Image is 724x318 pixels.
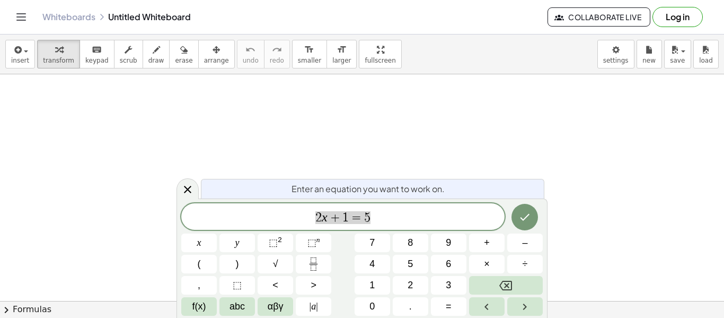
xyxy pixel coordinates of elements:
[355,255,390,273] button: 4
[292,40,327,68] button: format_sizesmaller
[316,236,320,244] sup: n
[431,276,466,295] button: 3
[408,236,413,250] span: 8
[365,57,395,64] span: fullscreen
[548,7,650,27] button: Collaborate Live
[664,40,691,68] button: save
[296,276,331,295] button: Greater than
[296,234,331,252] button: Superscript
[219,276,255,295] button: Placeholder
[197,236,201,250] span: x
[143,40,170,68] button: draw
[5,40,35,68] button: insert
[85,57,109,64] span: keypad
[359,40,401,68] button: fullscreen
[198,278,200,293] span: ,
[484,236,490,250] span: +
[270,57,284,64] span: redo
[272,44,282,56] i: redo
[11,57,29,64] span: insert
[233,278,242,293] span: ⬚
[446,278,451,293] span: 3
[268,299,284,314] span: αβγ
[522,236,527,250] span: –
[192,299,206,314] span: f(x)
[409,299,412,314] span: .
[315,211,322,224] span: 2
[369,257,375,271] span: 4
[699,57,713,64] span: load
[349,211,364,224] span: =
[273,257,278,271] span: √
[523,257,528,271] span: ÷
[258,255,293,273] button: Square root
[181,234,217,252] button: x
[278,236,282,244] sup: 2
[310,299,318,314] span: a
[269,237,278,248] span: ⬚
[181,297,217,316] button: Functions
[236,257,239,271] span: )
[258,234,293,252] button: Squared
[364,211,370,224] span: 5
[393,255,428,273] button: 5
[198,257,201,271] span: (
[328,211,343,224] span: +
[507,255,543,273] button: Divide
[431,255,466,273] button: 6
[245,44,255,56] i: undo
[198,40,235,68] button: arrange
[219,234,255,252] button: y
[652,7,703,27] button: Log in
[355,276,390,295] button: 1
[484,257,490,271] span: ×
[446,257,451,271] span: 6
[557,12,641,22] span: Collaborate Live
[292,183,445,195] span: Enter an equation you want to work on.
[693,40,719,68] button: load
[258,276,293,295] button: Less than
[181,276,217,295] button: ,
[296,255,331,273] button: Fraction
[148,57,164,64] span: draw
[369,236,375,250] span: 7
[393,276,428,295] button: 2
[322,210,328,224] var: x
[219,255,255,273] button: )
[393,297,428,316] button: .
[43,57,74,64] span: transform
[235,236,240,250] span: y
[670,57,685,64] span: save
[272,278,278,293] span: <
[507,234,543,252] button: Minus
[431,234,466,252] button: 9
[237,40,264,68] button: undoundo
[219,297,255,316] button: Alphabet
[264,40,290,68] button: redoredo
[603,57,629,64] span: settings
[408,278,413,293] span: 2
[120,57,137,64] span: scrub
[369,299,375,314] span: 0
[393,234,428,252] button: 8
[311,278,316,293] span: >
[175,57,192,64] span: erase
[181,255,217,273] button: (
[298,57,321,64] span: smaller
[597,40,634,68] button: settings
[469,276,543,295] button: Backspace
[326,40,357,68] button: format_sizelarger
[446,236,451,250] span: 9
[80,40,114,68] button: keyboardkeypad
[431,297,466,316] button: Equals
[355,297,390,316] button: 0
[469,234,505,252] button: Plus
[13,8,30,25] button: Toggle navigation
[310,301,312,312] span: |
[469,297,505,316] button: Left arrow
[469,255,505,273] button: Times
[304,44,314,56] i: format_size
[204,57,229,64] span: arrange
[296,297,331,316] button: Absolute value
[316,301,318,312] span: |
